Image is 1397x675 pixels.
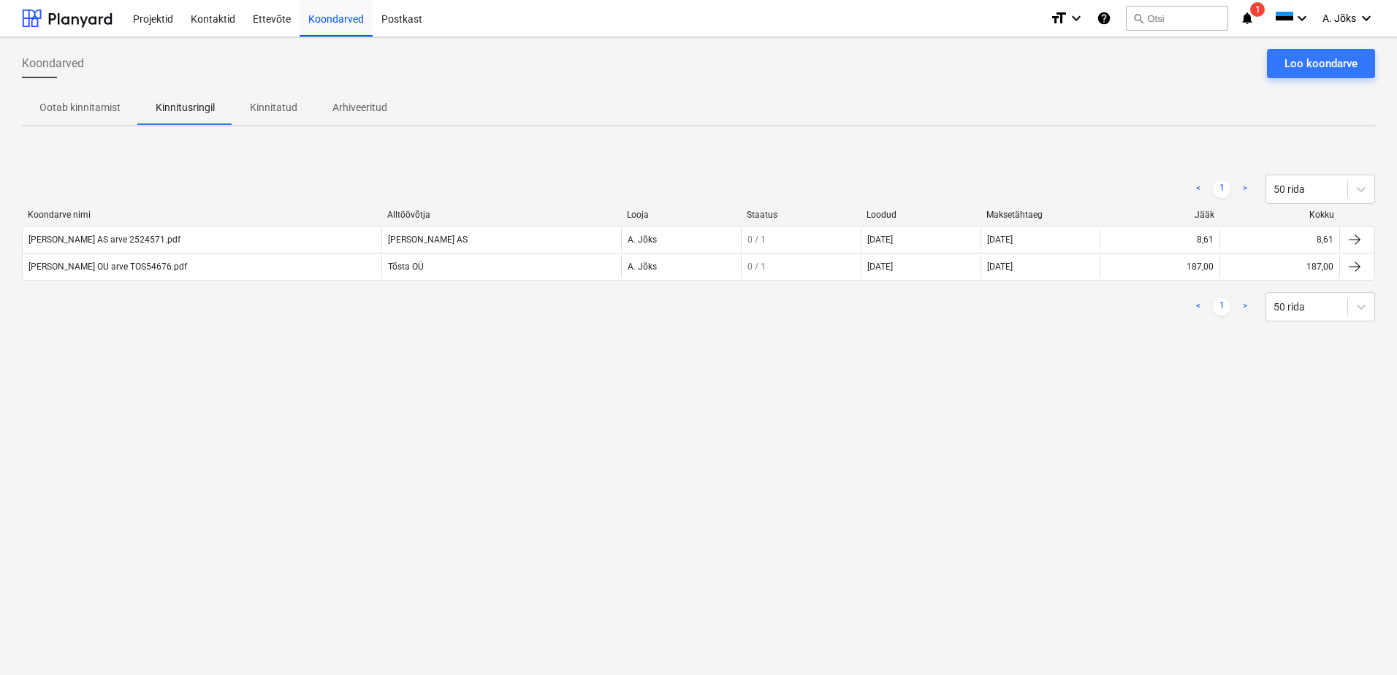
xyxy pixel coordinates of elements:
[1189,180,1207,198] a: Previous page
[1284,54,1358,73] div: Loo koondarve
[28,234,180,245] div: [PERSON_NAME] AS arve 2524571.pdf
[1097,9,1111,27] i: Abikeskus
[1197,234,1214,245] div: 8,61
[747,234,766,245] span: 0 / 1
[387,210,615,220] div: Alltöövõtja
[1240,9,1255,27] i: notifications
[747,262,766,272] span: 0 / 1
[1267,49,1375,78] button: Loo koondarve
[621,255,741,278] div: A. Jõks
[1322,12,1356,24] span: A. Jõks
[1236,180,1254,198] a: Next page
[1213,298,1230,316] a: Page 1 is your current page
[1050,9,1067,27] i: format_size
[867,262,893,272] div: [DATE]
[156,100,215,115] p: Kinnitusringil
[22,55,84,72] span: Koondarved
[627,210,735,220] div: Looja
[1067,9,1085,27] i: keyboard_arrow_down
[1236,298,1254,316] a: Next page
[39,100,121,115] p: Ootab kinnitamist
[1213,180,1230,198] a: Page 1 is your current page
[1189,298,1207,316] a: Previous page
[1106,210,1214,220] div: Jääk
[867,234,893,245] div: [DATE]
[381,228,621,251] div: [PERSON_NAME] AS
[250,100,297,115] p: Kinnitatud
[986,210,1095,220] div: Maksetähtaeg
[28,210,376,220] div: Koondarve nimi
[1306,262,1333,272] div: 187,00
[1187,262,1214,272] div: 187,00
[1324,605,1397,675] iframe: Chat Widget
[867,210,975,220] div: Loodud
[1226,210,1334,220] div: Kokku
[332,100,387,115] p: Arhiveeritud
[28,262,187,272] div: [PERSON_NAME] OU arve TOS54676.pdf
[1317,234,1333,245] div: 8,61
[1133,12,1144,24] span: search
[747,210,855,220] div: Staatus
[621,228,741,251] div: A. Jõks
[381,255,621,278] div: Tõsta OÜ
[1126,6,1228,31] button: Otsi
[1250,2,1265,17] span: 1
[981,255,1100,278] div: [DATE]
[1358,9,1375,27] i: keyboard_arrow_down
[981,228,1100,251] div: [DATE]
[1293,9,1311,27] i: keyboard_arrow_down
